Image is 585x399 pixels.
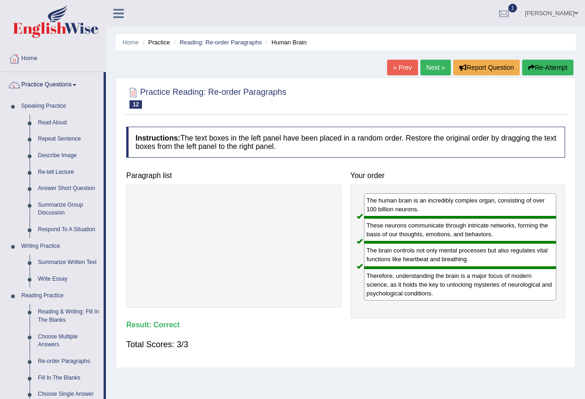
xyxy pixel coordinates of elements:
a: Home [123,39,139,46]
button: Report Question [453,60,520,75]
h4: Result: [126,321,565,329]
a: Re-order Paragraphs [34,353,104,370]
h4: Paragraph list [126,172,341,180]
span: 1 [508,4,517,12]
div: Total Scores: 3/3 [126,333,565,356]
h4: Your order [351,172,566,180]
a: Repeat Sentence [34,131,104,147]
a: Writing Practice [17,238,104,255]
li: Human Brain [264,38,307,47]
a: « Prev [387,60,418,75]
a: Summarize Written Text [34,254,104,271]
div: The human brain is an incredibly complex organ, consisting of over 100 billion neurons. [364,193,557,217]
a: Reading & Writing: Fill In The Blanks [34,304,104,328]
button: Re-Attempt [522,60,573,75]
a: Fill In The Blanks [34,370,104,387]
a: Answer Short Question [34,180,104,197]
a: Respond To A Situation [34,221,104,238]
a: Speaking Practice [17,98,104,115]
h2: Practice Reading: Re-order Paragraphs [126,86,286,109]
a: Choose Multiple Answers [34,329,104,353]
a: Re-tell Lecture [34,164,104,181]
div: These neurons communicate through intricate networks, forming the basis of our thoughts, emotions... [364,217,557,242]
a: Write Essay [34,271,104,288]
a: Summarize Group Discussion [34,197,104,221]
a: Read Aloud [34,115,104,131]
div: The brain controls not only mental processes but also regulates vital functions like heartbeat an... [364,242,557,267]
h4: The text boxes in the left panel have been placed in a random order. Restore the original order b... [126,127,565,158]
a: Practice Questions [0,72,104,95]
a: Reading Practice [17,288,104,304]
div: Therefore, understanding the brain is a major focus of modern science, as it holds the key to unl... [364,268,557,301]
a: Home [0,46,106,69]
a: Describe Image [34,147,104,164]
a: Next » [420,60,451,75]
b: Instructions: [135,134,180,142]
li: Practice [140,38,170,47]
a: Reading: Re-order Paragraphs [179,39,262,46]
span: 12 [129,100,142,109]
